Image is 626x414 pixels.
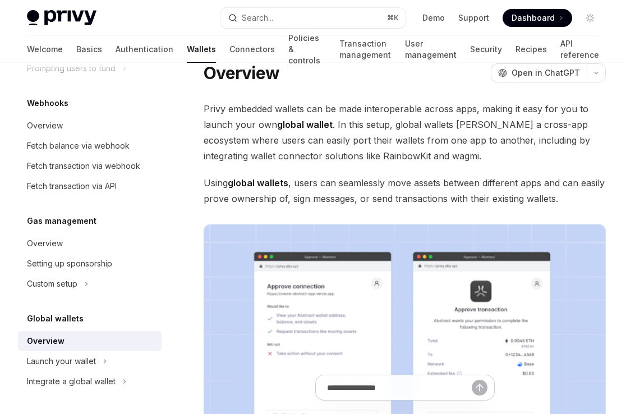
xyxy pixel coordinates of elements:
[512,12,555,24] span: Dashboard
[204,101,606,164] span: Privy embedded wallets can be made interoperable across apps, making it easy for you to launch yo...
[116,36,173,63] a: Authentication
[27,277,77,291] div: Custom setup
[27,180,117,193] div: Fetch transaction via API
[18,233,162,254] a: Overview
[27,139,130,153] div: Fetch balance via webhook
[27,355,96,368] div: Launch your wallet
[220,8,405,28] button: Search...⌘K
[18,156,162,176] a: Fetch transaction via webhook
[339,36,392,63] a: Transaction management
[387,13,399,22] span: ⌘ K
[27,36,63,63] a: Welcome
[405,36,457,63] a: User management
[503,9,572,27] a: Dashboard
[76,36,102,63] a: Basics
[512,67,580,79] span: Open in ChatGPT
[187,36,216,63] a: Wallets
[18,331,162,351] a: Overview
[18,254,162,274] a: Setting up sponsorship
[18,176,162,196] a: Fetch transaction via API
[491,63,587,82] button: Open in ChatGPT
[204,175,606,206] span: Using , users can seamlessly move assets between different apps and can easily prove ownership of...
[560,36,599,63] a: API reference
[27,119,63,132] div: Overview
[27,312,84,325] h5: Global wallets
[242,11,273,25] div: Search...
[515,36,547,63] a: Recipes
[228,177,288,188] strong: global wallets
[27,375,116,388] div: Integrate a global wallet
[27,237,63,250] div: Overview
[277,119,333,130] strong: global wallet
[18,116,162,136] a: Overview
[458,12,489,24] a: Support
[27,257,112,270] div: Setting up sponsorship
[204,63,279,83] h1: Overview
[288,36,326,63] a: Policies & controls
[27,10,96,26] img: light logo
[27,159,140,173] div: Fetch transaction via webhook
[229,36,275,63] a: Connectors
[470,36,502,63] a: Security
[581,9,599,27] button: Toggle dark mode
[472,380,487,395] button: Send message
[27,96,68,110] h5: Webhooks
[18,136,162,156] a: Fetch balance via webhook
[27,334,65,348] div: Overview
[27,214,96,228] h5: Gas management
[422,12,445,24] a: Demo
